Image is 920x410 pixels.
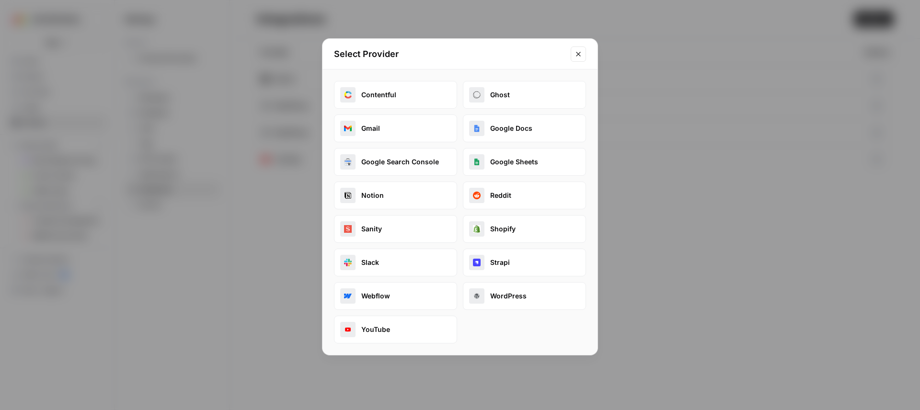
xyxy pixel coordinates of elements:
img: google_search_console [344,158,352,166]
button: wordpressWordPress [463,282,586,310]
button: gmailGmail [334,114,457,142]
h2: Select Provider [334,47,565,61]
img: youtube [344,326,352,333]
button: google_docsGoogle Docs [463,114,586,142]
button: google_sheetsGoogle Sheets [463,148,586,176]
img: sanity [344,225,352,233]
button: google_search_consoleGoogle Search Console [334,148,457,176]
img: notion [344,192,352,199]
img: google_docs [473,125,481,132]
button: contentfulContentful [334,81,457,109]
button: redditReddit [463,182,586,209]
button: strapiStrapi [463,249,586,276]
button: youtubeYouTube [334,316,457,343]
img: strapi [473,259,481,266]
img: google_sheets [473,158,481,166]
button: Close modal [571,46,586,62]
img: gmail [344,125,352,132]
button: slackSlack [334,249,457,276]
img: slack [344,259,352,266]
img: webflow_oauth [344,292,352,300]
button: ghostGhost [463,81,586,109]
button: webflow_oauthWebflow [334,282,457,310]
button: sanitySanity [334,215,457,243]
img: reddit [473,192,481,199]
button: notionNotion [334,182,457,209]
img: ghost [473,91,481,99]
button: shopifyShopify [463,215,586,243]
img: contentful [344,91,352,99]
img: shopify [473,225,481,233]
img: wordpress [473,292,481,300]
